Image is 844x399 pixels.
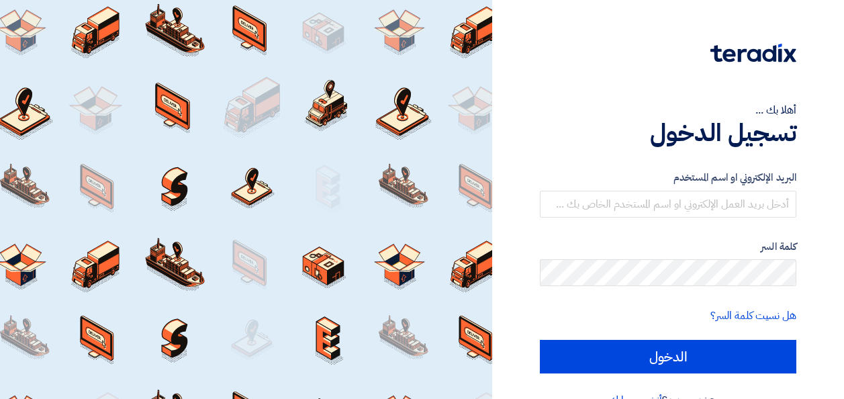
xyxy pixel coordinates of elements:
input: أدخل بريد العمل الإلكتروني او اسم المستخدم الخاص بك ... [540,191,796,218]
a: هل نسيت كلمة السر؟ [710,308,796,324]
h1: تسجيل الدخول [540,118,796,148]
div: أهلا بك ... [540,102,796,118]
img: Teradix logo [710,44,796,62]
label: البريد الإلكتروني او اسم المستخدم [540,170,796,185]
input: الدخول [540,340,796,373]
label: كلمة السر [540,239,796,255]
